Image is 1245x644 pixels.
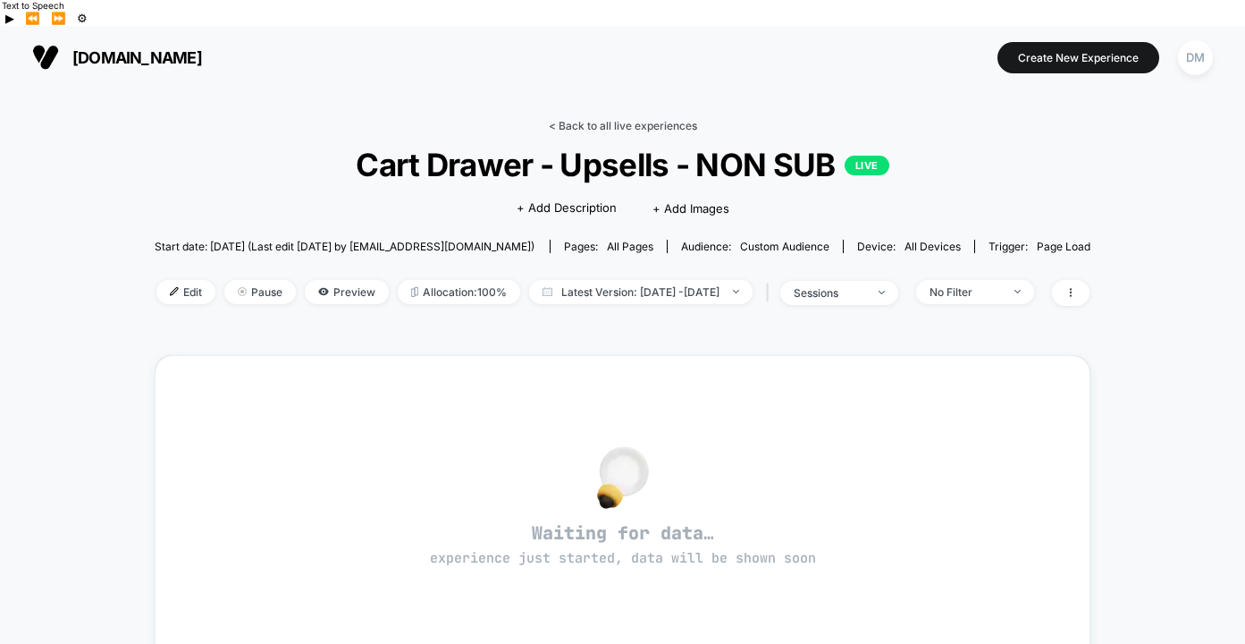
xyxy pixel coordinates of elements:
img: no_data [597,446,649,509]
span: Allocation: 100% [398,280,520,304]
span: Latest Version: [DATE] - [DATE] [529,280,753,304]
span: + Add Images [652,201,729,216]
span: Device: [843,240,974,253]
span: [DOMAIN_NAME] [72,48,202,67]
div: Pages: [564,240,653,253]
span: all pages [607,240,653,253]
span: experience just started, data will be shown soon [430,549,816,567]
div: Trigger: [988,240,1090,253]
div: No Filter [930,285,1001,299]
span: Start date: [DATE] (Last edit [DATE] by [EMAIL_ADDRESS][DOMAIN_NAME]) [155,240,534,253]
img: end [733,290,739,293]
span: Custom Audience [740,240,829,253]
div: Audience: [681,240,829,253]
div: DM [1178,40,1213,75]
div: sessions [794,286,865,300]
button: Settings [72,11,93,26]
button: Previous [20,11,46,26]
button: [DOMAIN_NAME] [27,43,207,72]
span: Page Load [1037,240,1090,253]
span: Cart Drawer - Upsells - NON SUB [201,146,1044,183]
button: DM [1173,39,1218,76]
span: | [761,280,780,306]
span: + Add Description [517,199,617,217]
span: Preview [305,280,389,304]
img: Visually logo [32,44,59,71]
a: < Back to all live experiences [549,119,697,132]
p: LIVE [845,156,889,175]
span: Waiting for data… [187,521,1059,568]
span: Edit [156,280,215,304]
button: Create New Experience [997,42,1159,73]
img: calendar [543,287,552,296]
button: Forward [46,11,72,26]
img: end [1014,290,1021,293]
img: rebalance [411,287,418,297]
span: all devices [904,240,961,253]
img: end [879,291,885,294]
span: Pause [224,280,296,304]
img: edit [170,287,179,296]
img: end [238,287,247,296]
